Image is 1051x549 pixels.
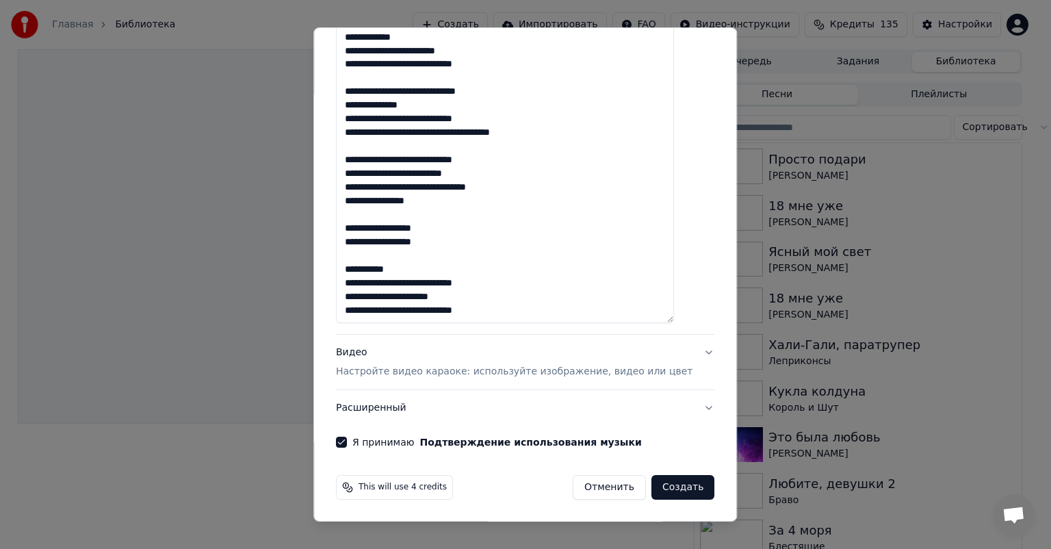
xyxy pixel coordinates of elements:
[336,365,692,379] p: Настройте видео караоке: используйте изображение, видео или цвет
[336,390,714,426] button: Расширенный
[573,475,646,500] button: Отменить
[336,335,714,390] button: ВидеоНастройте видео караоке: используйте изображение, видео или цвет
[352,437,642,447] label: Я принимаю
[420,437,642,447] button: Я принимаю
[651,475,714,500] button: Создать
[359,482,447,493] span: This will use 4 credits
[336,346,692,379] div: Видео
